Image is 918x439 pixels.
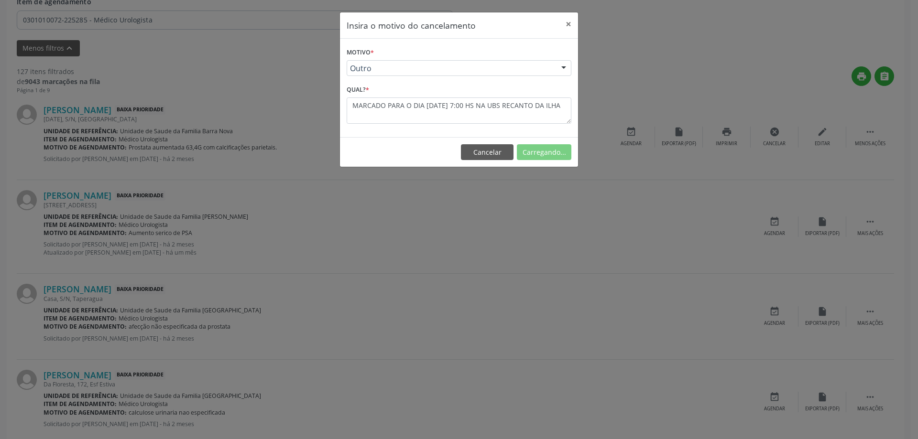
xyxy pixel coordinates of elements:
span: Outro [350,64,552,73]
h5: Insira o motivo do cancelamento [347,19,476,32]
label: Qual? [347,83,369,97]
button: Carregando... [517,144,571,161]
button: Close [559,12,578,36]
button: Cancelar [461,144,514,161]
label: Motivo [347,45,374,60]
